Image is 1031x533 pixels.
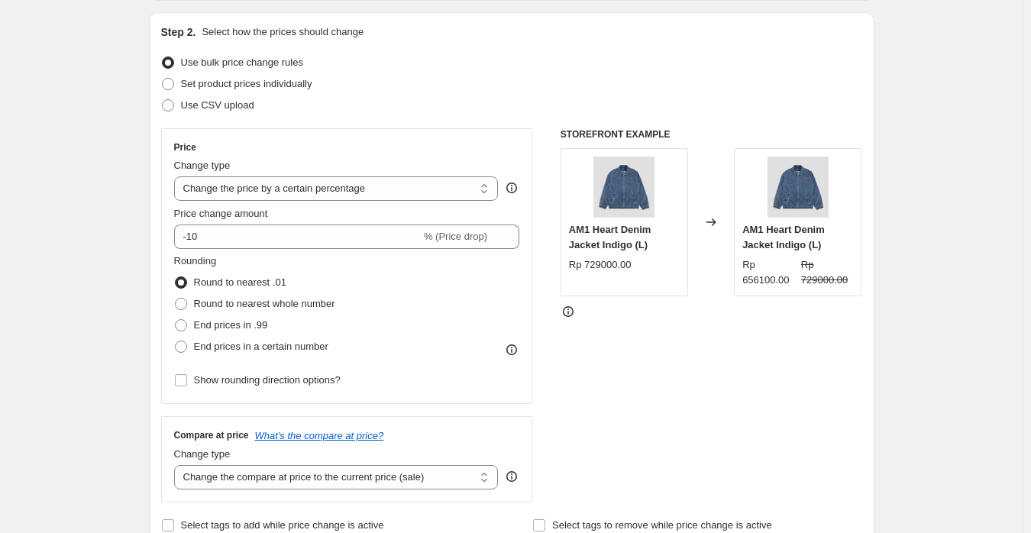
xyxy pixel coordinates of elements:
[504,469,519,484] div: help
[561,128,862,141] h6: STOREFRONT EXAMPLE
[742,257,795,288] div: Rp 656100.00
[504,180,519,195] div: help
[174,448,231,460] span: Change type
[194,276,286,288] span: Round to nearest .01
[194,374,341,386] span: Show rounding direction options?
[569,224,651,250] span: AM1 Heart Denim Jacket Indigo (L)
[742,224,825,250] span: AM1 Heart Denim Jacket Indigo (L)
[255,430,384,441] button: What's the compare at price?
[593,157,654,218] img: 2a_2_80x.jpg
[181,519,384,531] span: Select tags to add while price change is active
[161,24,196,40] h2: Step 2.
[552,519,772,531] span: Select tags to remove while price change is active
[174,141,196,153] h3: Price
[202,24,364,40] p: Select how the prices should change
[424,231,487,242] span: % (Price drop)
[174,429,249,441] h3: Compare at price
[174,225,421,249] input: -15
[801,257,854,288] strike: Rp 729000.00
[569,257,632,273] div: Rp 729000.00
[181,57,303,68] span: Use bulk price change rules
[174,255,217,266] span: Rounding
[181,99,254,111] span: Use CSV upload
[194,341,328,352] span: End prices in a certain number
[194,319,268,331] span: End prices in .99
[768,157,829,218] img: 2a_2_80x.jpg
[181,78,312,89] span: Set product prices individually
[194,298,335,309] span: Round to nearest whole number
[174,160,231,171] span: Change type
[174,208,268,219] span: Price change amount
